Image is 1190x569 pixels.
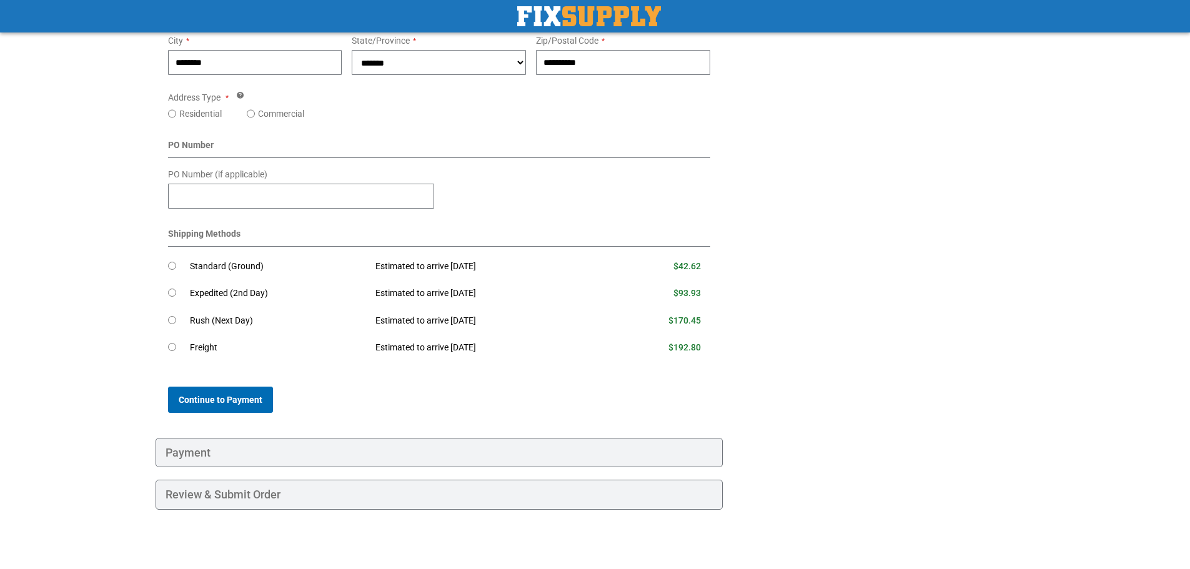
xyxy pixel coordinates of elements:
td: Estimated to arrive [DATE] [366,253,607,280]
button: Continue to Payment [168,387,273,413]
span: $170.45 [668,315,701,325]
span: $93.93 [673,288,701,298]
span: $192.80 [668,342,701,352]
label: Residential [179,107,222,120]
td: Freight [190,334,367,362]
td: Estimated to arrive [DATE] [366,334,607,362]
td: Standard (Ground) [190,253,367,280]
td: Expedited (2nd Day) [190,280,367,307]
div: PO Number [168,139,711,158]
span: Continue to Payment [179,395,262,405]
div: Review & Submit Order [156,480,723,510]
label: Commercial [258,107,304,120]
span: Address Type [168,92,221,102]
span: State/Province [352,36,410,46]
div: Shipping Methods [168,227,711,247]
td: Estimated to arrive [DATE] [366,307,607,335]
a: store logo [517,6,661,26]
span: Zip/Postal Code [536,36,598,46]
div: Payment [156,438,723,468]
span: City [168,36,183,46]
td: Estimated to arrive [DATE] [366,280,607,307]
span: PO Number (if applicable) [168,169,267,179]
span: $42.62 [673,261,701,271]
img: Fix Industrial Supply [517,6,661,26]
td: Rush (Next Day) [190,307,367,335]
